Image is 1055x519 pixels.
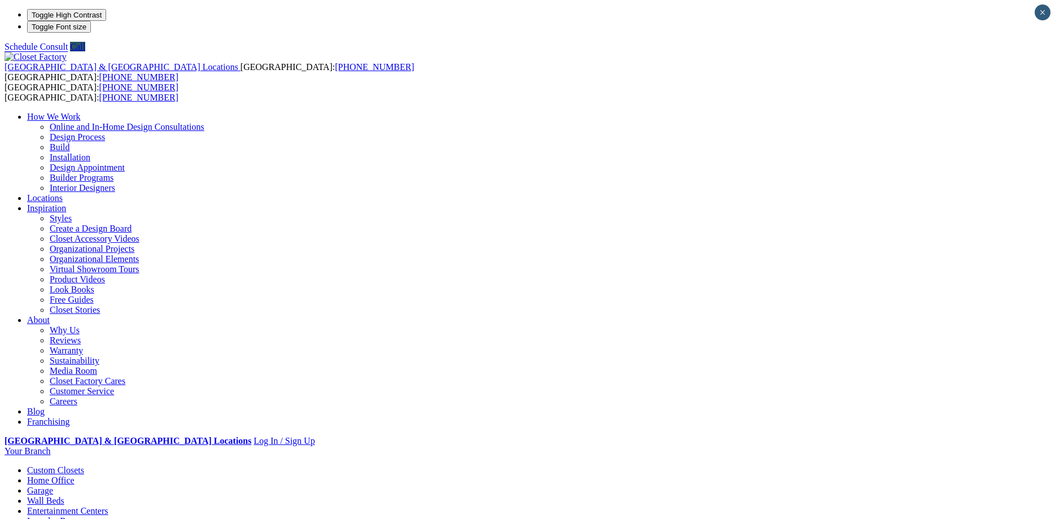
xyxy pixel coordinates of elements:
a: Log In / Sign Up [253,436,314,446]
a: Build [50,142,70,152]
a: Schedule Consult [5,42,68,51]
a: Look Books [50,285,94,294]
a: Custom Closets [27,465,84,475]
a: Design Appointment [50,163,125,172]
a: [PHONE_NUMBER] [99,93,178,102]
a: Entertainment Centers [27,506,108,516]
a: Styles [50,213,72,223]
button: Toggle Font size [27,21,91,33]
a: Free Guides [50,295,94,304]
a: Franchising [27,417,70,426]
a: Organizational Elements [50,254,139,264]
a: Virtual Showroom Tours [50,264,139,274]
a: Sustainability [50,356,99,365]
a: Design Process [50,132,105,142]
span: [GEOGRAPHIC_DATA]: [GEOGRAPHIC_DATA]: [5,62,414,82]
button: Toggle High Contrast [27,9,106,21]
a: Careers [50,396,77,406]
a: Blog [27,407,45,416]
a: Create a Design Board [50,224,132,233]
a: How We Work [27,112,81,121]
span: Toggle High Contrast [32,11,102,19]
a: Inspiration [27,203,66,213]
a: Closet Stories [50,305,100,315]
span: [GEOGRAPHIC_DATA]: [GEOGRAPHIC_DATA]: [5,82,178,102]
button: Close [1035,5,1050,20]
a: [GEOGRAPHIC_DATA] & [GEOGRAPHIC_DATA] Locations [5,62,240,72]
a: About [27,315,50,325]
a: Why Us [50,325,80,335]
a: Reviews [50,335,81,345]
a: Your Branch [5,446,50,456]
a: Organizational Projects [50,244,134,254]
a: Customer Service [50,386,114,396]
a: Installation [50,152,90,162]
a: Builder Programs [50,173,113,182]
a: [GEOGRAPHIC_DATA] & [GEOGRAPHIC_DATA] Locations [5,436,251,446]
a: Interior Designers [50,183,115,193]
a: Wall Beds [27,496,64,505]
a: Closet Accessory Videos [50,234,139,243]
a: Locations [27,193,63,203]
a: Online and In-Home Design Consultations [50,122,204,132]
a: Closet Factory Cares [50,376,125,386]
span: Toggle Font size [32,23,86,31]
a: Home Office [27,476,75,485]
a: [PHONE_NUMBER] [99,72,178,82]
a: [PHONE_NUMBER] [335,62,414,72]
span: [GEOGRAPHIC_DATA] & [GEOGRAPHIC_DATA] Locations [5,62,238,72]
a: [PHONE_NUMBER] [99,82,178,92]
a: Warranty [50,346,83,355]
a: Media Room [50,366,97,376]
img: Closet Factory [5,52,67,62]
a: Garage [27,486,53,495]
a: Product Videos [50,274,105,284]
a: Call [70,42,85,51]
